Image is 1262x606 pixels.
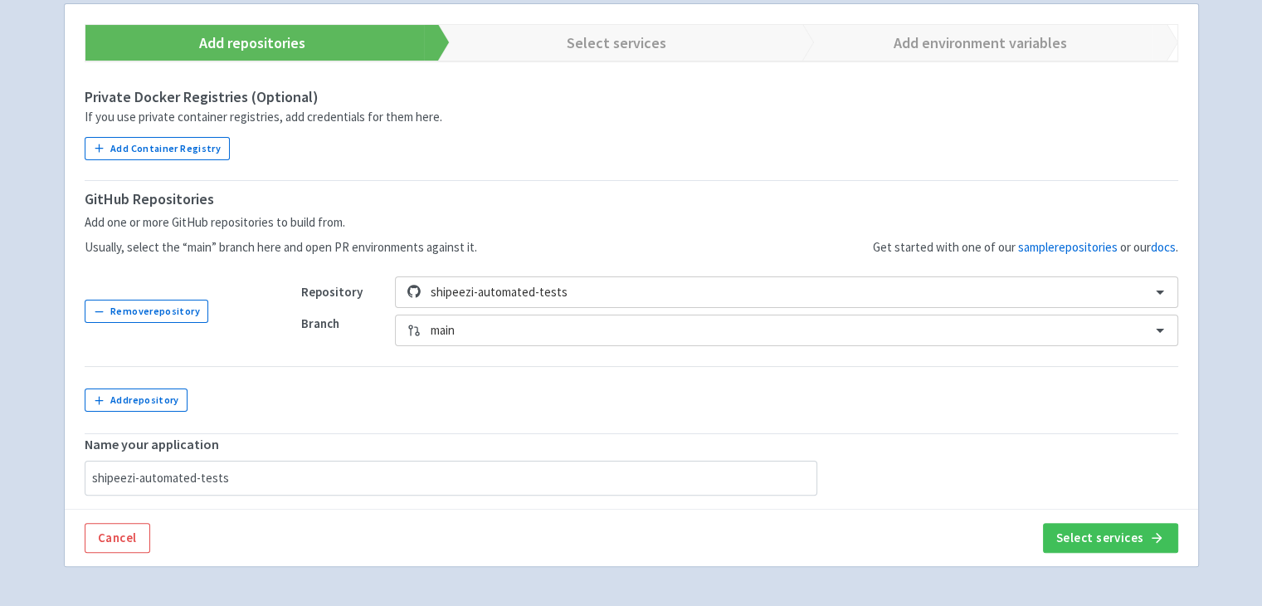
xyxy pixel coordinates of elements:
[85,437,1178,452] h5: Name your application
[1043,523,1178,553] button: Select services
[788,25,1152,61] a: Add environment variables
[301,315,339,331] strong: Branch
[1151,239,1176,255] a: docs
[873,238,1178,257] p: Get started with one of our or our .
[85,189,214,208] strong: GitHub Repositories
[85,523,150,553] a: Cancel
[1018,239,1118,255] a: samplerepositories
[301,284,363,300] strong: Repository
[424,25,788,61] a: Select services
[85,137,230,160] button: Add Container Registry
[85,300,209,323] button: Removerepository
[85,108,1178,127] div: If you use private container registries, add credentials for them here.
[85,213,477,232] p: Add one or more GitHub repositories to build from.
[85,89,1178,105] h4: Private Docker Registries (Optional)
[61,25,425,61] a: Add repositories
[85,238,477,257] p: Usually, select the “main” branch here and open PR environments against it.
[85,389,188,412] button: Addrepository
